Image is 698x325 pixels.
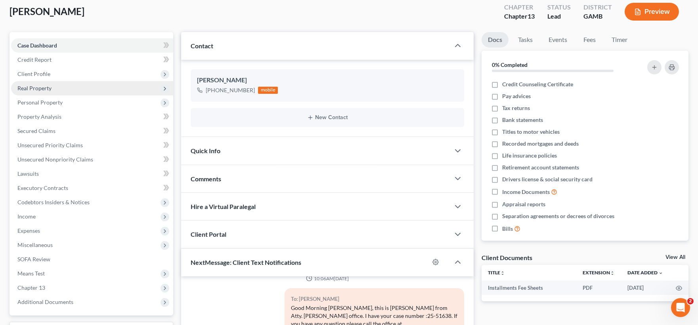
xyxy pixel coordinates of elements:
[197,76,458,85] div: [PERSON_NAME]
[583,270,615,276] a: Extensionunfold_more
[11,252,173,266] a: SOFA Review
[482,281,576,295] td: Installments Fee Sheets
[504,12,535,21] div: Chapter
[191,230,226,238] span: Client Portal
[11,124,173,138] a: Secured Claims
[191,275,464,282] div: 10:06AM[DATE]
[191,175,221,182] span: Comments
[502,200,545,208] span: Appraisal reports
[11,110,173,124] a: Property Analysis
[583,3,612,12] div: District
[502,116,543,124] span: Bank statements
[191,258,301,266] span: NextMessage: Client Text Notifications
[191,147,220,154] span: Quick Info
[502,80,573,88] span: Credit Counseling Certificate
[671,298,690,317] iframe: Intercom live chat
[17,156,93,163] span: Unsecured Nonpriority Claims
[502,225,513,233] span: Bills
[17,42,57,49] span: Case Dashboard
[258,87,278,94] div: mobile
[482,253,532,262] div: Client Documents
[11,53,173,67] a: Credit Report
[11,181,173,195] a: Executory Contracts
[621,281,669,295] td: [DATE]
[191,203,256,210] span: Hire a Virtual Paralegal
[10,6,84,17] span: [PERSON_NAME]
[627,270,663,276] a: Date Added expand_more
[11,167,173,181] a: Lawsuits
[17,184,68,191] span: Executory Contracts
[17,142,83,148] span: Unsecured Priority Claims
[605,32,634,48] a: Timer
[658,271,663,276] i: expand_more
[17,99,63,106] span: Personal Property
[488,270,505,276] a: Titleunfold_more
[665,255,685,260] a: View All
[492,61,528,68] strong: 0% Completed
[610,271,615,276] i: unfold_more
[191,42,213,49] span: Contact
[17,256,50,262] span: SOFA Review
[11,152,173,167] a: Unsecured Nonpriority Claims
[583,12,612,21] div: GAMB
[206,86,255,94] div: [PHONE_NUMBER]
[512,32,539,48] a: Tasks
[17,85,52,91] span: Real Property
[502,104,530,112] span: Tax returns
[17,170,39,177] span: Lawsuits
[547,12,571,21] div: Lead
[17,270,45,277] span: Means Test
[547,3,571,12] div: Status
[17,199,90,205] span: Codebtors Insiders & Notices
[502,152,557,160] span: Life insurance policies
[11,38,173,53] a: Case Dashboard
[17,298,73,305] span: Additional Documents
[502,140,579,148] span: Recorded mortgages and deeds
[17,56,52,63] span: Credit Report
[542,32,574,48] a: Events
[576,281,621,295] td: PDF
[11,138,173,152] a: Unsecured Priority Claims
[625,3,679,21] button: Preview
[502,163,579,171] span: Retirement account statements
[482,32,509,48] a: Docs
[577,32,602,48] a: Fees
[502,188,550,196] span: Income Documents
[500,271,505,276] i: unfold_more
[687,298,694,304] span: 2
[17,213,36,220] span: Income
[502,92,531,100] span: Pay advices
[528,12,535,20] span: 13
[197,114,458,121] button: New Contact
[17,284,45,291] span: Chapter 13
[502,128,560,136] span: Titles to motor vehicles
[504,3,535,12] div: Chapter
[502,212,614,220] span: Separation agreements or decrees of divorces
[17,227,40,234] span: Expenses
[17,241,53,248] span: Miscellaneous
[291,295,458,304] div: To: [PERSON_NAME]
[502,175,593,183] span: Drivers license & social security card
[17,113,61,120] span: Property Analysis
[17,127,55,134] span: Secured Claims
[17,70,50,77] span: Client Profile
